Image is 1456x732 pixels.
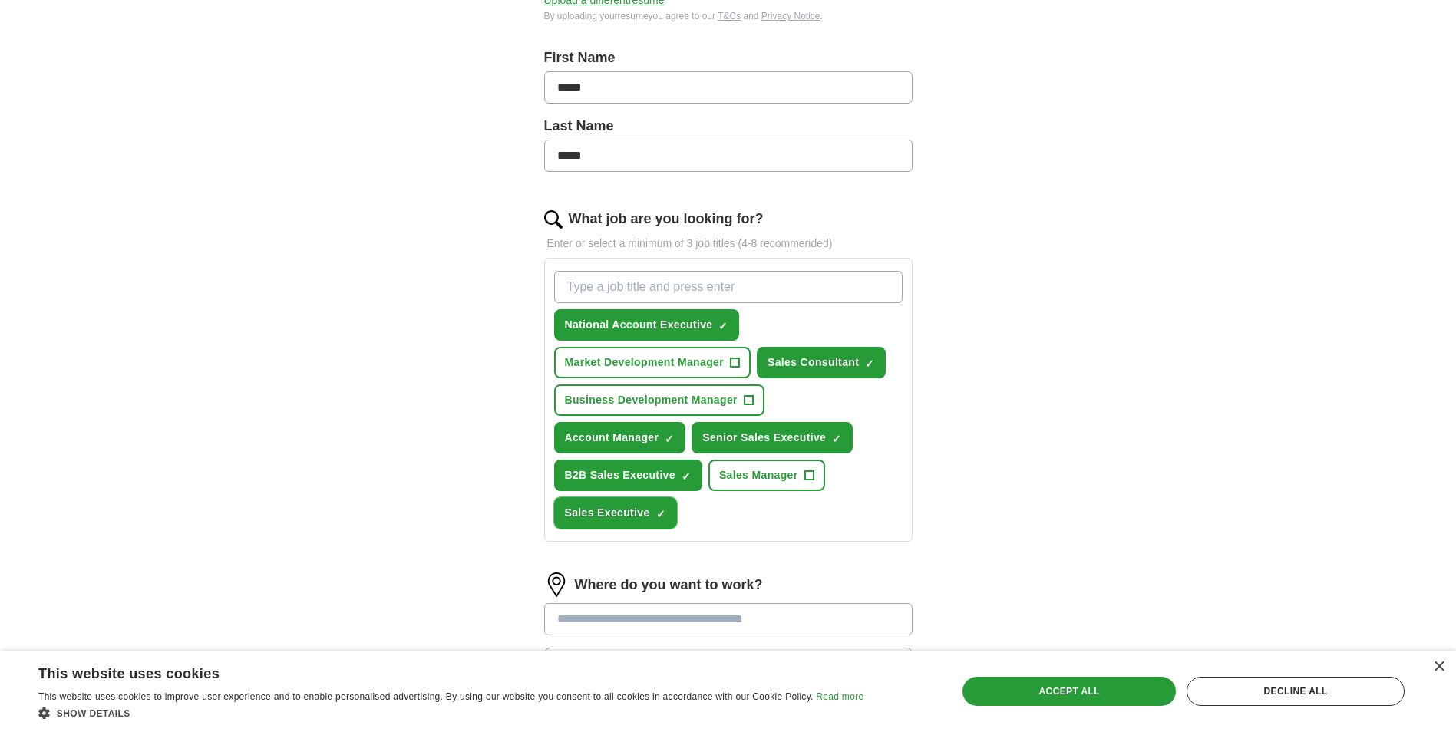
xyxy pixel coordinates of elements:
[565,505,650,521] span: Sales Executive
[38,691,814,702] span: This website uses cookies to improve user experience and to enable personalised advertising. By u...
[565,467,675,483] span: B2B Sales Executive
[554,497,677,529] button: Sales Executive✓
[832,433,841,445] span: ✓
[682,470,691,483] span: ✓
[816,691,863,702] a: Read more, opens a new window
[554,309,740,341] button: National Account Executive✓
[757,347,886,378] button: Sales Consultant✓
[1433,661,1444,673] div: Close
[565,317,713,333] span: National Account Executive
[544,648,913,680] button: 25 mile radius
[708,460,825,491] button: Sales Manager
[38,705,863,720] div: Show details
[692,422,853,453] button: Senior Sales Executive✓
[1187,677,1405,706] div: Decline all
[544,572,569,597] img: location.png
[544,116,913,137] label: Last Name
[718,320,728,332] span: ✓
[554,384,764,416] button: Business Development Manager
[565,430,659,446] span: Account Manager
[865,358,874,370] span: ✓
[57,708,130,719] span: Show details
[554,271,903,303] input: Type a job title and press enter
[554,422,686,453] button: Account Manager✓
[656,508,665,520] span: ✓
[665,433,674,445] span: ✓
[554,347,751,378] button: Market Development Manager
[768,354,859,371] span: Sales Consultant
[761,11,820,21] a: Privacy Notice
[565,354,725,371] span: Market Development Manager
[544,9,913,23] div: By uploading your resume you agree to our and .
[565,392,738,408] span: Business Development Manager
[544,48,913,68] label: First Name
[544,210,563,229] img: search.png
[38,660,825,683] div: This website uses cookies
[544,236,913,252] p: Enter or select a minimum of 3 job titles (4-8 recommended)
[962,677,1176,706] div: Accept all
[575,575,763,595] label: Where do you want to work?
[554,460,702,491] button: B2B Sales Executive✓
[719,467,798,483] span: Sales Manager
[702,430,826,446] span: Senior Sales Executive
[718,11,741,21] a: T&Cs
[569,209,764,229] label: What job are you looking for?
